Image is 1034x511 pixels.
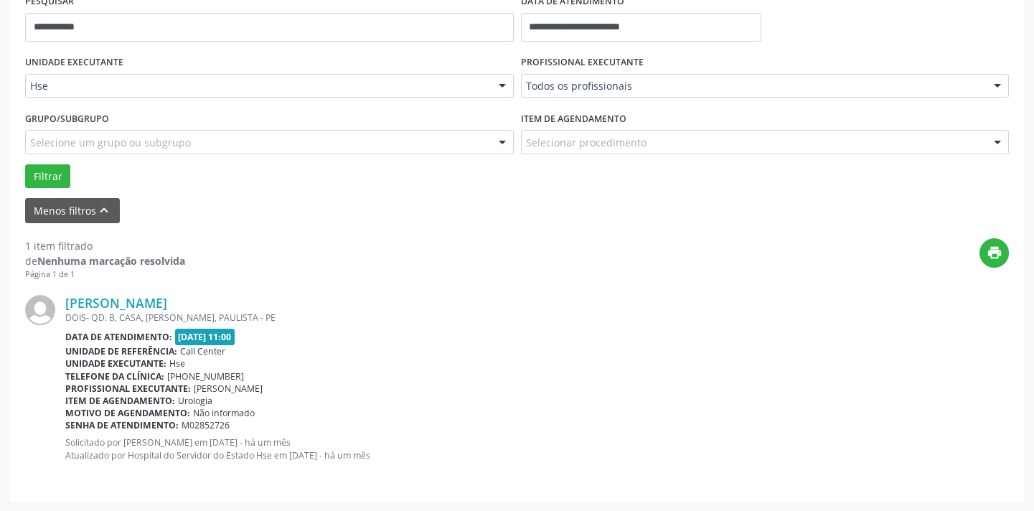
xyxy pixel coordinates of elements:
[178,395,212,407] span: Urologia
[167,370,244,383] span: [PHONE_NUMBER]
[521,108,626,130] label: Item de agendamento
[169,357,185,370] span: Hse
[65,395,175,407] b: Item de agendamento:
[25,268,185,281] div: Página 1 de 1
[65,295,167,311] a: [PERSON_NAME]
[987,245,1002,261] i: print
[96,202,112,218] i: keyboard_arrow_up
[65,436,1009,461] p: Solicitado por [PERSON_NAME] em [DATE] - há um mês Atualizado por Hospital do Servidor do Estado ...
[65,311,1009,324] div: DOIS- QD. B, CASA, [PERSON_NAME], PAULISTA - PE
[979,238,1009,268] button: print
[65,331,172,343] b: Data de atendimento:
[37,254,185,268] strong: Nenhuma marcação resolvida
[25,164,70,189] button: Filtrar
[182,419,230,431] span: M02852726
[25,238,185,253] div: 1 item filtrado
[65,345,177,357] b: Unidade de referência:
[25,295,55,325] img: img
[25,52,123,74] label: UNIDADE EXECUTANTE
[25,198,120,223] button: Menos filtroskeyboard_arrow_up
[25,253,185,268] div: de
[25,108,109,130] label: Grupo/Subgrupo
[65,419,179,431] b: Senha de atendimento:
[526,79,980,93] span: Todos os profissionais
[180,345,225,357] span: Call Center
[30,79,484,93] span: Hse
[65,383,191,395] b: Profissional executante:
[194,383,263,395] span: [PERSON_NAME]
[175,329,235,345] span: [DATE] 11:00
[65,407,190,419] b: Motivo de agendamento:
[30,135,191,150] span: Selecione um grupo ou subgrupo
[521,52,644,74] label: PROFISSIONAL EXECUTANTE
[65,370,164,383] b: Telefone da clínica:
[526,135,647,150] span: Selecionar procedimento
[65,357,166,370] b: Unidade executante:
[193,407,255,419] span: Não informado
